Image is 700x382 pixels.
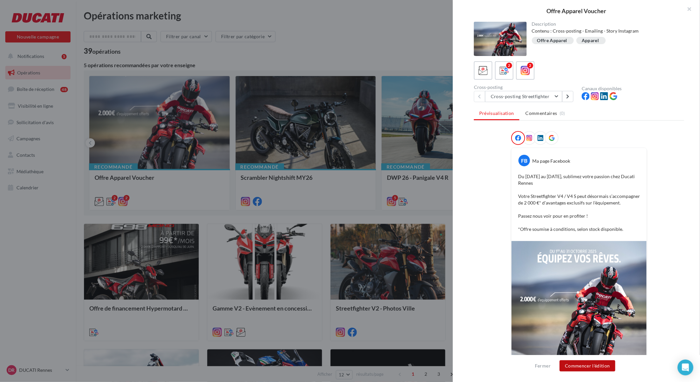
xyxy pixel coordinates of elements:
[518,155,530,166] div: FB
[485,91,562,102] button: Cross-posting Streetfighter
[532,158,570,164] div: Ma page Facebook
[506,63,512,68] div: 2
[527,63,533,68] div: 2
[560,360,615,371] button: Commencer l'édition
[532,28,679,34] div: Contenu : Cross-posting - Emailing - Story Instagram
[678,360,693,375] div: Open Intercom Messenger
[560,111,565,116] span: (0)
[474,85,576,90] div: Cross-posting
[463,8,689,14] div: Offre Apparel Voucher
[582,86,684,91] div: Canaux disponibles
[526,110,557,117] span: Commentaires
[532,22,679,26] div: Description
[582,38,599,43] div: Apparel
[532,362,553,370] button: Fermer
[537,38,568,43] div: Offre Apparel
[518,173,640,232] p: Du [DATE] au [DATE], sublimez votre passion chez Ducati Rennes Votre Streetfighter V4 / V4 S peut...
